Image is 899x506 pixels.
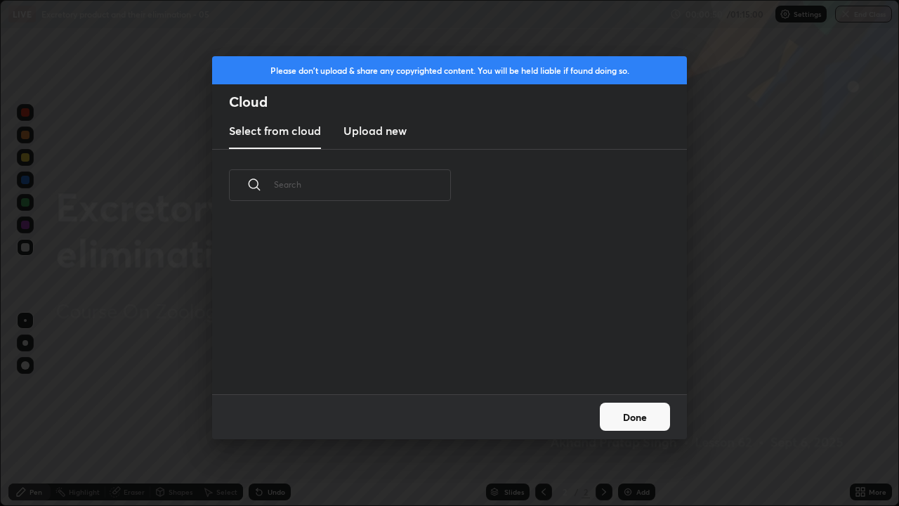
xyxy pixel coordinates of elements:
h2: Cloud [229,93,687,111]
input: Search [274,155,451,214]
button: Done [600,403,670,431]
h3: Select from cloud [229,122,321,139]
div: grid [212,217,670,394]
div: Please don't upload & share any copyrighted content. You will be held liable if found doing so. [212,56,687,84]
h3: Upload new [343,122,407,139]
